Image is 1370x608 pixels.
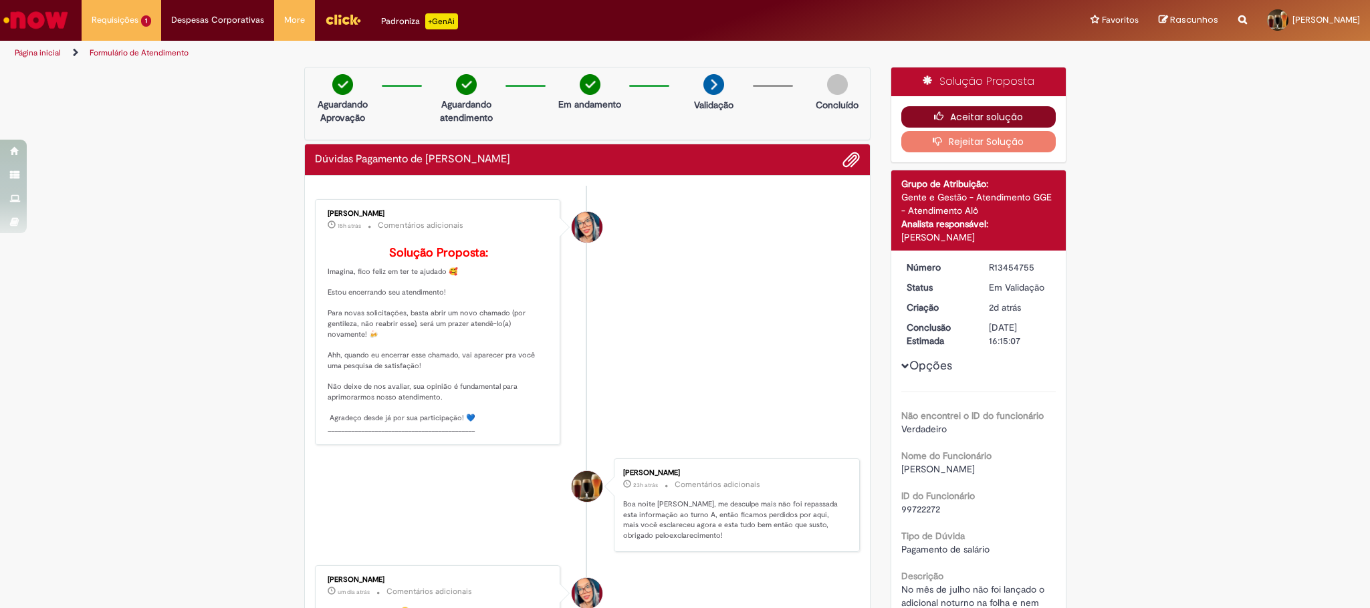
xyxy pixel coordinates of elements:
b: Nome do Funcionário [901,450,992,462]
span: 1 [141,15,151,27]
img: check-circle-green.png [580,74,600,95]
span: 99722272 [901,503,940,515]
span: Requisições [92,13,138,27]
span: More [284,13,305,27]
time: 29/08/2025 08:15:06 [338,222,361,230]
a: Rascunhos [1159,14,1218,27]
span: 2d atrás [989,301,1021,313]
span: Favoritos [1102,13,1139,27]
img: arrow-next.png [703,74,724,95]
span: Pagamento de salário [901,543,990,555]
span: 15h atrás [338,222,361,230]
h2: Dúvidas Pagamento de Salário Histórico de tíquete [315,154,510,166]
div: Grupo de Atribuição: [901,177,1056,190]
small: Comentários adicionais [378,220,463,231]
p: Concluído [816,98,859,112]
ul: Trilhas de página [10,41,903,65]
dt: Status [897,281,979,294]
span: Verdadeiro [901,423,947,435]
img: check-circle-green.png [332,74,353,95]
img: ServiceNow [1,7,70,33]
div: [PERSON_NAME] [623,469,846,477]
div: Valter Da Silva Junior [572,471,602,502]
b: Tipo de Dúvida [901,530,965,542]
small: Comentários adicionais [675,479,760,490]
span: Despesas Corporativas [171,13,264,27]
p: Boa noite [PERSON_NAME], me desculpe mais não foi repassada esta informação ao turno A, então fic... [623,499,846,541]
button: Rejeitar Solução [901,131,1056,152]
p: Imagina, fico feliz em ter te ajudado 🥰 Estou encerrando seu atendimento! Para novas solicitações... [328,247,550,434]
div: Gente e Gestão - Atendimento GGE - Atendimento Alô [901,190,1056,217]
div: Solução Proposta [891,67,1066,96]
time: 28/08/2025 11:44:53 [338,588,370,596]
b: Solução Proposta: [389,245,488,261]
div: [PERSON_NAME] [328,210,550,218]
span: um dia atrás [338,588,370,596]
div: [PERSON_NAME] [901,231,1056,244]
b: Descrição [901,570,943,582]
div: [PERSON_NAME] [328,576,550,584]
p: Validação [694,98,733,112]
div: Em Validação [989,281,1051,294]
time: 28/08/2025 01:25:29 [989,301,1021,313]
p: Aguardando atendimento [434,98,499,124]
button: Adicionar anexos [842,151,860,168]
div: Maira Priscila Da Silva Arnaldo [572,212,602,243]
p: Aguardando Aprovação [310,98,375,124]
span: Rascunhos [1170,13,1218,26]
small: Comentários adicionais [386,586,472,597]
img: click_logo_yellow_360x200.png [325,9,361,29]
div: R13454755 [989,261,1051,274]
img: img-circle-grey.png [827,74,848,95]
a: Página inicial [15,47,61,58]
div: Padroniza [381,13,458,29]
span: [PERSON_NAME] [1292,14,1360,25]
b: Não encontrei o ID do funcionário [901,410,1044,422]
dt: Número [897,261,979,274]
img: check-circle-green.png [456,74,477,95]
a: Formulário de Atendimento [90,47,189,58]
b: ID do Funcionário [901,490,975,502]
dt: Criação [897,301,979,314]
div: [DATE] 16:15:07 [989,321,1051,347]
p: Em andamento [558,98,621,111]
div: 28/08/2025 01:25:29 [989,301,1051,314]
button: Aceitar solução [901,106,1056,128]
dt: Conclusão Estimada [897,321,979,347]
span: [PERSON_NAME] [901,463,975,475]
span: 23h atrás [633,481,658,489]
time: 29/08/2025 00:13:26 [633,481,658,489]
div: Analista responsável: [901,217,1056,231]
p: +GenAi [425,13,458,29]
